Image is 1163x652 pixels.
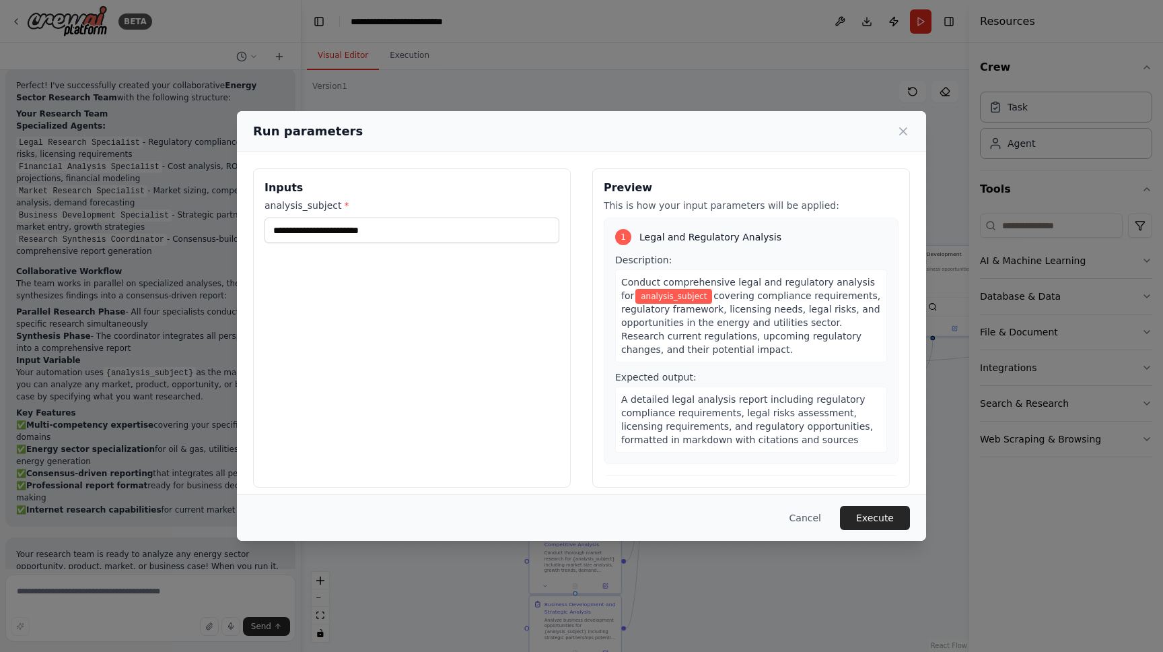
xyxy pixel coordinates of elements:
h3: Inputs [265,180,559,196]
span: Description: [615,255,672,265]
h2: Run parameters [253,122,363,141]
button: Execute [840,506,910,530]
label: analysis_subject [265,199,559,212]
span: Variable: analysis_subject [635,289,712,304]
span: covering compliance requirements, regulatory framework, licensing needs, legal risks, and opportu... [621,290,880,355]
span: Expected output: [615,372,697,383]
button: Cancel [779,506,832,530]
span: A detailed legal analysis report including regulatory compliance requirements, legal risks assess... [621,394,873,445]
div: 1 [615,229,631,245]
span: Conduct comprehensive legal and regulatory analysis for [621,277,875,301]
p: This is how your input parameters will be applied: [604,199,898,212]
h3: Preview [604,180,898,196]
span: Legal and Regulatory Analysis [639,230,781,244]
